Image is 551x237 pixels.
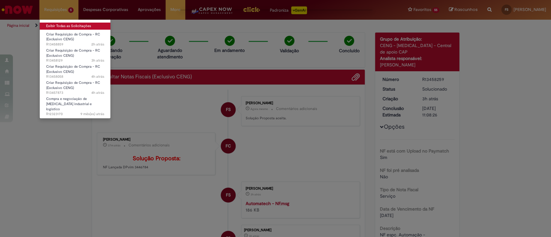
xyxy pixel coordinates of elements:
span: Criar Requisição de Compra - RC (Exclusivo CENG) [46,48,100,58]
time: 28/08/2025 13:32:41 [91,90,104,95]
span: Criar Requisição de Compra - RC (Exclusivo CENG) [46,80,100,90]
span: Criar Requisição de Compra - RC (Exclusivo CENG) [46,32,100,42]
span: R12323170 [46,112,104,117]
span: 3h atrás [91,58,104,63]
a: Aberto R13458129 : Criar Requisição de Compra - RC (Exclusivo CENG) [40,47,111,61]
a: Aberto R13457873 : Criar Requisição de Compra - RC (Exclusivo CENG) [40,79,111,93]
span: R13458058 [46,74,104,79]
span: 4h atrás [91,90,104,95]
span: 2h atrás [91,42,104,47]
a: Aberto R13458058 : Criar Requisição de Compra - RC (Exclusivo CENG) [40,63,111,77]
span: R13457873 [46,90,104,95]
time: 28/08/2025 14:10:56 [91,58,104,63]
time: 28/08/2025 15:51:44 [91,42,104,47]
a: Aberto R13458859 : Criar Requisição de Compra - RC (Exclusivo CENG) [40,31,111,45]
a: Exibir Todas as Solicitações [40,23,111,30]
ul: Requisições [39,19,111,119]
span: R13458859 [46,42,104,47]
span: R13458129 [46,58,104,63]
span: 4h atrás [91,74,104,79]
a: Aberto R12323170 : Compra e negociação de Capex industrial e logístico [40,95,111,109]
span: 9 mês(es) atrás [80,112,104,116]
time: 28/08/2025 14:01:13 [91,74,104,79]
span: Criar Requisição de Compra - RC (Exclusivo CENG) [46,64,100,74]
time: 26/11/2024 14:53:50 [80,112,104,116]
span: Compra e negociação de [MEDICAL_DATA] industrial e logístico [46,96,92,111]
